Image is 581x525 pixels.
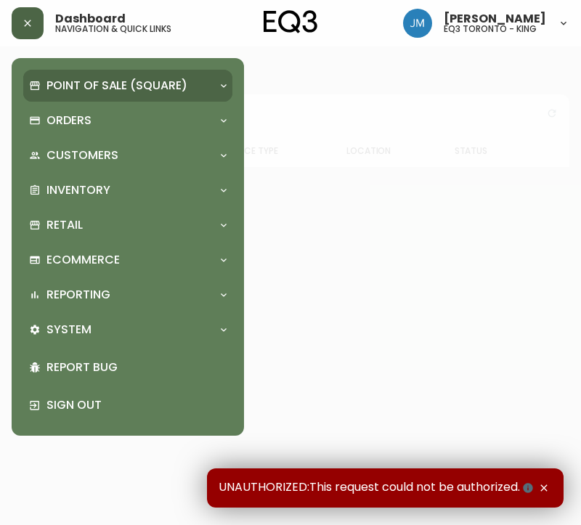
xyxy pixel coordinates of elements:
[23,279,232,311] div: Reporting
[264,10,317,33] img: logo
[444,25,537,33] h5: eq3 toronto - king
[46,113,92,129] p: Orders
[55,25,171,33] h5: navigation & quick links
[55,13,126,25] span: Dashboard
[46,359,227,375] p: Report Bug
[403,9,432,38] img: b88646003a19a9f750de19192e969c24
[219,480,536,496] span: UNAUTHORIZED:This request could not be authorized.
[23,349,232,386] div: Report Bug
[46,322,92,338] p: System
[23,314,232,346] div: System
[23,139,232,171] div: Customers
[23,209,232,241] div: Retail
[46,147,118,163] p: Customers
[46,287,110,303] p: Reporting
[46,252,120,268] p: Ecommerce
[46,78,187,94] p: Point of Sale (Square)
[23,386,232,424] div: Sign Out
[444,13,546,25] span: [PERSON_NAME]
[46,397,227,413] p: Sign Out
[46,182,110,198] p: Inventory
[23,244,232,276] div: Ecommerce
[46,217,83,233] p: Retail
[23,174,232,206] div: Inventory
[23,70,232,102] div: Point of Sale (Square)
[23,105,232,137] div: Orders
